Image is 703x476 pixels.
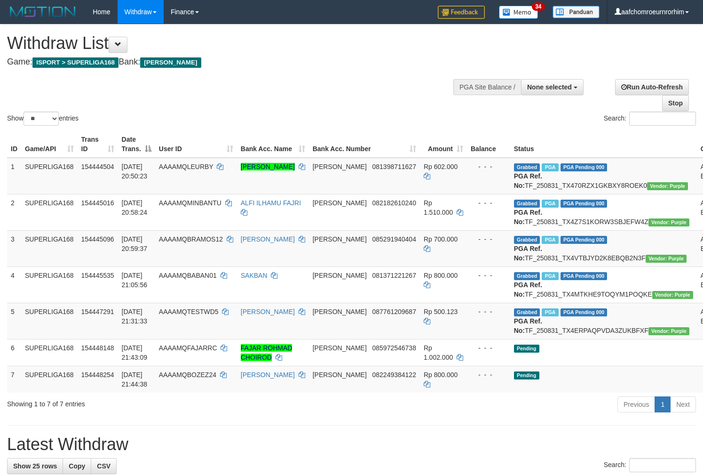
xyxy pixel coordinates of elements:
a: [PERSON_NAME] [241,308,295,315]
td: TF_250831_TX4ERPAQPVDA3ZUKBFXF [510,303,697,339]
span: Copy 082182610240 to clipboard [372,199,416,207]
th: Status [510,131,697,158]
th: Game/API: activate to sort column ascending [21,131,78,158]
b: PGA Ref. No: [514,281,542,298]
td: SUPERLIGA168 [21,339,78,366]
a: FAJAR ROHMAD CHOIROD [241,344,292,361]
span: Vendor URL: https://trx4.1velocity.biz [647,182,688,190]
span: PGA Pending [561,236,608,244]
span: Pending [514,345,539,353]
span: AAAAMQTESTWD5 [159,308,219,315]
span: Pending [514,371,539,379]
span: PGA Pending [561,272,608,280]
span: ISPORT > SUPERLIGA168 [32,57,118,68]
span: [PERSON_NAME] [313,344,367,352]
input: Search: [629,458,696,472]
span: CSV [97,462,111,470]
h1: Latest Withdraw [7,435,696,454]
td: 7 [7,366,21,393]
th: ID [7,131,21,158]
span: AAAAMQBRAMOS12 [159,235,223,243]
span: Marked by aafheankoy [542,200,558,208]
div: - - - [471,234,506,244]
span: [PERSON_NAME] [313,163,367,170]
span: Vendor URL: https://trx4.1velocity.biz [652,291,693,299]
span: AAAAMQMINBANTU [159,199,221,207]
span: Rp 800.000 [424,371,458,379]
a: [PERSON_NAME] [241,235,295,243]
span: [PERSON_NAME] [313,199,367,207]
td: 1 [7,158,21,194]
span: PGA Pending [561,163,608,171]
div: Showing 1 to 7 of 7 entries [7,395,286,409]
a: SAKBAN [241,272,268,279]
td: TF_250831_TX4VTBJYD2K8EBQB2N3F [510,230,697,266]
th: Amount: activate to sort column ascending [420,131,467,158]
div: - - - [471,307,506,316]
span: [PERSON_NAME] [313,272,367,279]
span: 154445535 [81,272,114,279]
th: Bank Acc. Name: activate to sort column ascending [237,131,309,158]
span: Grabbed [514,236,540,244]
span: 34 [532,2,545,11]
span: [DATE] 20:58:24 [122,199,148,216]
td: SUPERLIGA168 [21,303,78,339]
span: [DATE] 20:59:37 [122,235,148,252]
div: - - - [471,271,506,280]
span: [PERSON_NAME] [313,371,367,379]
label: Show entries [7,112,79,126]
span: [PERSON_NAME] [313,235,367,243]
span: Vendor URL: https://trx4.1velocity.biz [648,218,689,226]
a: Next [670,396,696,412]
img: Feedback.jpg [438,6,485,19]
span: Show 25 rows [13,462,57,470]
span: [DATE] 21:43:09 [122,344,148,361]
td: SUPERLIGA168 [21,366,78,393]
span: PGA Pending [561,200,608,208]
span: Copy 082249384122 to clipboard [372,371,416,379]
span: Copy 085972546738 to clipboard [372,344,416,352]
a: Copy [63,458,91,474]
span: Rp 602.000 [424,163,458,170]
th: Date Trans.: activate to sort column descending [118,131,155,158]
span: 154445096 [81,235,114,243]
span: 154448254 [81,371,114,379]
button: None selected [521,79,584,95]
span: Copy [69,462,85,470]
div: PGA Site Balance / [453,79,521,95]
span: 154444504 [81,163,114,170]
span: Rp 700.000 [424,235,458,243]
div: - - - [471,370,506,379]
h4: Game: Bank: [7,57,459,67]
span: [DATE] 21:31:33 [122,308,148,325]
td: 5 [7,303,21,339]
span: [PERSON_NAME] [313,308,367,315]
td: SUPERLIGA168 [21,158,78,194]
h1: Withdraw List [7,34,459,53]
img: panduan.png [553,6,600,18]
a: Stop [662,95,689,111]
span: Rp 800.000 [424,272,458,279]
a: Run Auto-Refresh [615,79,689,95]
span: Grabbed [514,272,540,280]
a: 1 [655,396,671,412]
span: Grabbed [514,308,540,316]
label: Search: [604,458,696,472]
th: Trans ID: activate to sort column ascending [78,131,118,158]
a: ALFI ILHAMU FAJRI [241,199,301,207]
span: AAAAMQFAJARRC [159,344,217,352]
span: Copy 087761209687 to clipboard [372,308,416,315]
span: Rp 500.123 [424,308,458,315]
td: SUPERLIGA168 [21,194,78,230]
span: Grabbed [514,200,540,208]
span: Marked by aafounsreynich [542,163,558,171]
a: [PERSON_NAME] [241,371,295,379]
img: MOTION_logo.png [7,5,79,19]
th: Balance [467,131,510,158]
b: PGA Ref. No: [514,317,542,334]
span: 154447291 [81,308,114,315]
span: [DATE] 20:50:23 [122,163,148,180]
span: Marked by aafmaleo [542,308,558,316]
td: TF_250831_TX470RZX1GKBXY8ROEK0 [510,158,697,194]
span: [DATE] 21:44:38 [122,371,148,388]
